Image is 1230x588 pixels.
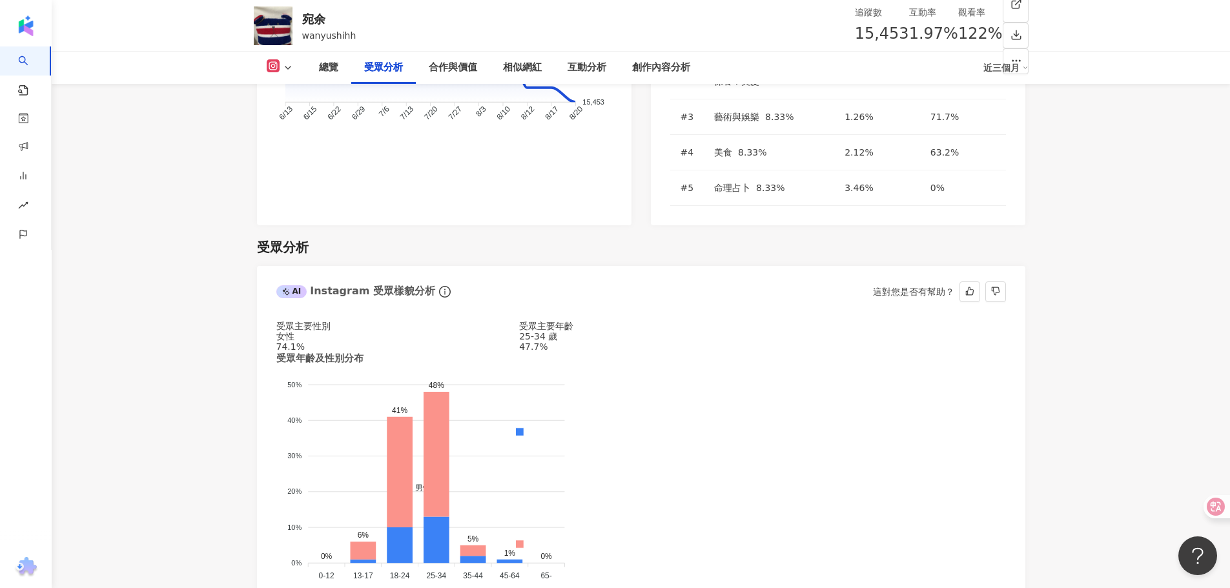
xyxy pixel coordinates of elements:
div: 創作內容分析 [632,60,690,76]
div: 這對您是否有幫助？ [873,287,954,297]
img: KOL Avatar [254,6,292,45]
tspan: 6/15 [302,104,319,121]
div: 近三個月 [983,57,1029,78]
span: 8.33% [738,147,766,157]
div: Instagram 受眾樣貌分析 [276,284,435,298]
span: wanyushihh [302,30,356,41]
tspan: 6/22 [325,104,343,121]
tspan: 13-17 [353,571,373,580]
tspan: 8/17 [543,104,560,121]
tspan: 8/12 [519,104,537,121]
a: search [18,46,44,97]
span: 命理占卜 [714,183,750,193]
tspan: 65- [540,571,551,580]
div: 互動分析 [568,60,606,76]
tspan: 30% [287,452,302,460]
tspan: 8/20 [567,104,584,121]
tspan: 10% [287,523,302,531]
tspan: 25-34 [426,571,446,580]
div: 女性 [276,331,520,341]
span: 0% [930,183,945,193]
div: #3 [681,110,694,124]
div: 觀看率 [958,5,1003,19]
span: 122% [958,22,1003,46]
tspan: 0-12 [318,571,334,580]
tspan: 15,453 [582,98,604,106]
div: 25-34 歲 [519,331,763,341]
tspan: 20% [287,487,302,495]
tspan: 7/13 [398,104,415,121]
tspan: 8/3 [473,104,487,118]
span: 63.2% [930,147,959,157]
img: chrome extension [14,557,39,578]
div: 相似網紅 [503,60,542,76]
div: 受眾分析 [257,238,309,256]
div: 受眾主要性別 [276,321,520,331]
span: 2.12% [845,147,873,157]
tspan: 7/20 [422,104,440,121]
span: 美食 [714,147,732,157]
div: AI [276,285,307,298]
tspan: 8/10 [495,104,512,121]
tspan: 6/29 [349,104,367,121]
span: info-circle [437,284,453,299]
span: 男性 [405,483,431,492]
span: 1.97% [909,22,958,46]
tspan: 0% [291,559,302,567]
span: like [965,287,974,296]
div: 受眾主要年齡 [519,321,763,331]
span: 8.33% [765,112,794,122]
div: 74.1% [276,341,520,352]
div: 追蹤數 [855,5,909,19]
tspan: 50% [287,381,302,389]
div: #4 [681,145,694,159]
tspan: 45-64 [500,571,520,580]
div: 宛余 [302,11,356,27]
span: 71.7% [930,112,959,122]
tspan: 7/27 [446,104,464,121]
div: 受眾分析 [364,60,403,76]
span: 藝術與娛樂 [714,112,759,122]
tspan: 7/6 [377,104,391,118]
span: 保養．美髮 [714,76,759,86]
span: rise [18,192,28,221]
img: logo icon [15,15,36,36]
span: 8.33% [756,183,784,193]
span: 3.46% [845,183,873,193]
div: 合作與價值 [429,60,477,76]
span: 1.26% [845,112,873,122]
span: dislike [991,287,1000,296]
iframe: Help Scout Beacon - Open [1178,536,1217,575]
tspan: 18-24 [389,571,409,580]
tspan: 40% [287,416,302,424]
tspan: 6/13 [277,104,294,121]
tspan: 35-44 [463,571,483,580]
div: 47.7% [519,341,763,352]
div: 互動率 [909,5,958,19]
span: 15,453 [855,25,909,43]
div: 總覽 [319,60,338,76]
div: 受眾年齡及性別分布 [276,352,364,365]
div: #5 [681,181,694,195]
